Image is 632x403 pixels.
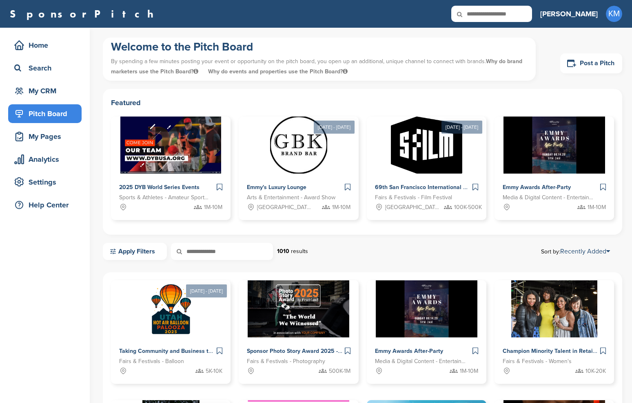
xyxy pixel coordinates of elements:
[239,104,358,220] a: [DATE] - [DATE] Sponsorpitch & Emmy's Luxury Lounge Arts & Entertainment - Award Show [GEOGRAPHIC...
[588,203,606,212] span: 1M-10M
[12,152,82,167] div: Analytics
[270,117,327,174] img: Sponsorpitch &
[12,38,82,53] div: Home
[103,243,167,260] a: Apply Filters
[541,248,610,255] span: Sort by:
[391,117,462,174] img: Sponsorpitch &
[208,68,348,75] span: Why do events and properties use the Pitch Board?
[291,248,308,255] span: results
[10,9,159,19] a: SponsorPitch
[239,280,358,384] a: Sponsorpitch & Sponsor Photo Story Award 2025 - Empower the 6th Annual Global Storytelling Compet...
[247,193,335,202] span: Arts & Entertainment - Award Show
[540,8,598,20] h3: [PERSON_NAME]
[503,193,594,202] span: Media & Digital Content - Entertainment
[247,184,306,191] span: Emmy's Luxury Lounge
[375,348,443,355] span: Emmy Awards After-Party
[12,106,82,121] div: Pitch Board
[248,280,349,337] img: Sponsorpitch &
[560,53,622,73] a: Post a Pitch
[376,280,477,337] img: Sponsorpitch &
[8,59,82,77] a: Search
[111,40,528,54] h1: Welcome to the Pitch Board
[495,117,614,220] a: Sponsorpitch & Emmy Awards After-Party Media & Digital Content - Entertainment 1M-10M
[119,184,200,191] span: 2025 DYB World Series Events
[8,127,82,146] a: My Pages
[142,280,200,337] img: Sponsorpitch &
[585,367,606,376] span: 10K-20K
[540,5,598,23] a: [PERSON_NAME]
[247,357,325,366] span: Fairs & Festivals - Photography
[119,193,210,202] span: Sports & Athletes - Amateur Sports Leagues
[560,247,610,255] a: Recently Added
[204,203,222,212] span: 1M-10M
[511,280,597,337] img: Sponsorpitch &
[119,348,392,355] span: Taking Community and Business to [GEOGRAPHIC_DATA] with the [US_STATE] Hot Air Balloon Palooza
[111,267,231,384] a: [DATE] - [DATE] Sponsorpitch & Taking Community and Business to [GEOGRAPHIC_DATA] with the [US_ST...
[12,84,82,98] div: My CRM
[454,203,482,212] span: 100K-500K
[247,348,490,355] span: Sponsor Photo Story Award 2025 - Empower the 6th Annual Global Storytelling Competition
[12,198,82,212] div: Help Center
[332,203,350,212] span: 1M-10M
[186,284,227,297] div: [DATE] - [DATE]
[460,367,478,376] span: 1M-10M
[503,357,572,366] span: Fairs & Festivals - Women's
[367,104,486,220] a: [DATE] - [DATE] Sponsorpitch & 69th San Francisco International Film Festival Fairs & Festivals -...
[12,129,82,144] div: My Pages
[8,81,82,100] a: My CRM
[385,203,442,212] span: [GEOGRAPHIC_DATA], [GEOGRAPHIC_DATA]
[606,6,622,22] span: KM
[8,36,82,55] a: Home
[375,193,452,202] span: Fairs & Festivals - Film Festival
[329,367,350,376] span: 500K-1M
[257,203,314,212] span: [GEOGRAPHIC_DATA], [GEOGRAPHIC_DATA]
[120,117,221,174] img: Sponsorpitch &
[495,280,614,384] a: Sponsorpitch & Champion Minority Talent in Retail: [GEOGRAPHIC_DATA], [GEOGRAPHIC_DATA] & [GEOGRA...
[119,357,184,366] span: Fairs & Festivals - Balloon
[111,117,231,220] a: Sponsorpitch & 2025 DYB World Series Events Sports & Athletes - Amateur Sports Leagues 1M-10M
[206,367,222,376] span: 5K-10K
[314,121,355,134] div: [DATE] - [DATE]
[111,54,528,79] p: By spending a few minutes posting your event or opportunity on the pitch board, you open up an ad...
[8,196,82,214] a: Help Center
[8,104,82,123] a: Pitch Board
[12,175,82,189] div: Settings
[8,150,82,169] a: Analytics
[503,117,605,174] img: Sponsorpitch &
[375,357,466,366] span: Media & Digital Content - Entertainment
[375,184,497,191] span: 69th San Francisco International Film Festival
[441,121,482,134] div: [DATE] - [DATE]
[277,248,289,255] strong: 1010
[367,280,486,384] a: Sponsorpitch & Emmy Awards After-Party Media & Digital Content - Entertainment 1M-10M
[503,184,571,191] span: Emmy Awards After-Party
[111,97,614,108] h2: Featured
[12,61,82,75] div: Search
[8,173,82,192] a: Settings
